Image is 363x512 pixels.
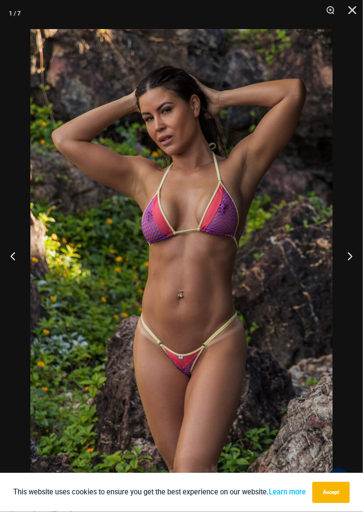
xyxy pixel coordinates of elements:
[312,482,350,503] button: Accept
[30,29,333,483] img: That Summer Heat Wave 3063 Tri Top 4303 Micro Bottom 01
[13,486,306,498] p: This website uses cookies to ensure you get the best experience on our website.
[330,234,363,278] button: Next
[269,488,306,497] a: Learn more
[9,7,21,20] div: 1 / 7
